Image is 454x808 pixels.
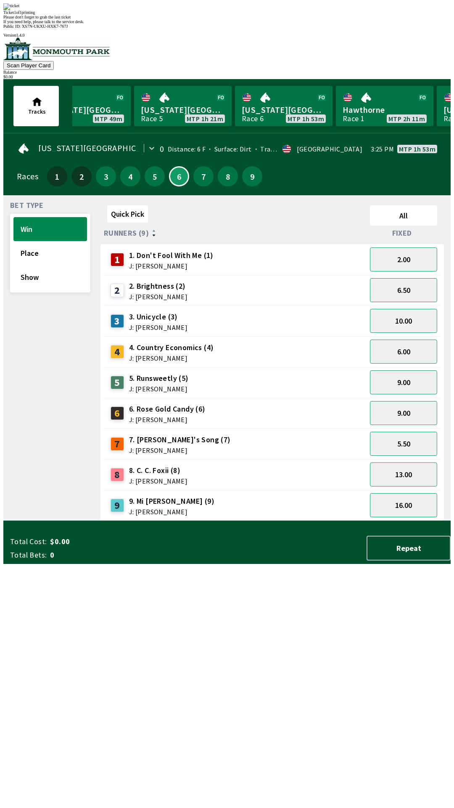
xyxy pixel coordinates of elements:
span: 3 [98,173,114,179]
button: 3 [96,166,116,186]
span: 6.50 [397,285,410,295]
span: $0.00 [50,537,182,547]
div: Race 6 [242,115,264,122]
button: 9 [242,166,262,186]
button: Quick Pick [107,205,148,223]
button: 5.50 [370,432,437,456]
span: MTP 1h 21m [187,115,223,122]
span: Runners (9) [104,230,149,237]
div: Please don't forget to grab the last ticket [3,15,451,19]
span: XS7N-UKXU-HXK7-767J [22,24,68,29]
span: Win [21,224,80,234]
span: 8. C. C. Foxii (8) [129,465,187,476]
span: 9 [244,173,260,179]
span: 8 [220,173,236,179]
span: 2. Brightness (2) [129,281,187,292]
button: 13.00 [370,462,437,486]
span: 10.00 [395,316,412,326]
button: All [370,205,437,226]
span: J: [PERSON_NAME] [129,478,187,484]
button: 2.00 [370,247,437,271]
button: 6.50 [370,278,437,302]
div: 5 [111,376,124,389]
span: MTP 1h 53m [399,146,436,152]
img: ticket [3,3,19,10]
div: 0 [160,146,164,152]
button: Show [13,265,87,289]
span: Quick Pick [111,209,144,219]
span: [US_STATE][GEOGRAPHIC_DATA] [141,104,225,115]
span: Hawthorne [343,104,427,115]
span: J: [PERSON_NAME] [129,293,187,300]
span: 6 [172,174,186,178]
span: 5. Runsweetly (5) [129,373,189,384]
span: MTP 2h 11m [388,115,425,122]
span: J: [PERSON_NAME] [129,324,187,331]
div: Race 1 [343,115,364,122]
div: Balance [3,70,451,74]
div: 8 [111,468,124,481]
span: 1 [49,173,65,179]
span: 6.00 [397,347,410,356]
div: Fixed [367,229,441,237]
span: 4 [122,173,138,179]
button: 9.00 [370,401,437,425]
div: Runners (9) [104,229,367,237]
button: 7 [193,166,214,186]
span: J: [PERSON_NAME] [129,385,189,392]
div: 4 [111,345,124,359]
div: 1 [111,253,124,266]
span: [US_STATE][GEOGRAPHIC_DATA] [40,104,124,115]
span: 13.00 [395,470,412,479]
span: 6. Rose Gold Candy (6) [129,404,206,415]
span: 0 [50,550,182,560]
span: 16.00 [395,500,412,510]
img: venue logo [3,37,110,60]
span: Fixed [392,230,412,237]
button: Scan Player Card [3,61,54,70]
span: 3:25 PM [371,146,394,152]
a: [US_STATE][GEOGRAPHIC_DATA]MTP 49m [33,86,131,126]
span: 5 [147,173,163,179]
div: 2 [111,284,124,297]
button: 6 [169,166,189,186]
span: J: [PERSON_NAME] [129,416,206,423]
span: 9.00 [397,408,410,418]
button: 16.00 [370,493,437,517]
span: [US_STATE][GEOGRAPHIC_DATA] [38,145,164,151]
a: [US_STATE][GEOGRAPHIC_DATA]Race 5MTP 1h 21m [134,86,232,126]
span: 9.00 [397,377,410,387]
span: J: [PERSON_NAME] [129,263,214,269]
span: Tracks [28,108,46,115]
a: HawthorneRace 1MTP 2h 11m [336,86,433,126]
span: Place [21,248,80,258]
span: 7. [PERSON_NAME]'s Song (7) [129,434,231,445]
a: [US_STATE][GEOGRAPHIC_DATA]Race 6MTP 1h 53m [235,86,333,126]
span: [US_STATE][GEOGRAPHIC_DATA] [242,104,326,115]
span: 4. Country Economics (4) [129,342,214,353]
button: 1 [47,166,67,186]
span: J: [PERSON_NAME] [129,447,231,454]
span: Track Condition: Fast [252,145,325,153]
button: 9.00 [370,370,437,394]
span: Surface: Dirt [206,145,252,153]
div: Ticket 1 of 1 printing [3,10,451,15]
span: MTP 1h 53m [288,115,324,122]
span: Show [21,272,80,282]
div: 6 [111,407,124,420]
span: If you need help, please talk to the service desk. [3,19,84,24]
span: Total Cost: [10,537,47,547]
div: Version 1.4.0 [3,33,451,37]
span: Distance: 6 F [168,145,206,153]
button: 2 [71,166,92,186]
span: Repeat [374,543,443,553]
div: [GEOGRAPHIC_DATA] [297,146,362,152]
button: 8 [218,166,238,186]
button: Tracks [13,86,59,126]
span: 2.00 [397,255,410,264]
div: Races [17,173,38,180]
div: 9 [111,499,124,512]
span: 7 [195,173,211,179]
button: Win [13,217,87,241]
span: Total Bets: [10,550,47,560]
